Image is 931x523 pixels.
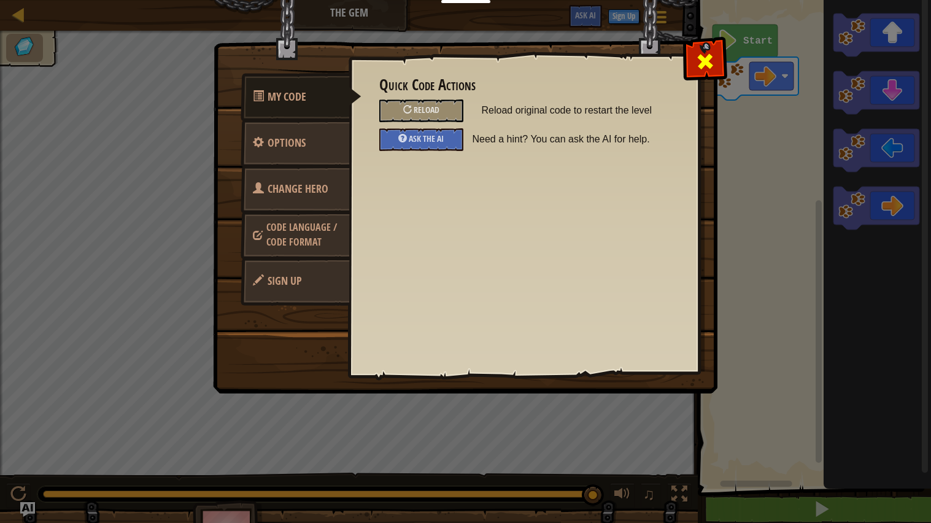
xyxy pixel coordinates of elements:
span: Need a hint? You can ask the AI for help. [473,128,678,150]
span: Configure settings [268,135,306,150]
div: Reload original code to restart the level [379,99,463,122]
h3: Quick Code Actions [379,77,668,93]
a: Options [241,119,350,167]
div: Ask the AI [379,128,463,151]
span: Ask the AI [409,133,444,144]
span: Reload [414,104,439,115]
span: Quick Code Actions [268,89,306,104]
a: My Code [241,73,361,121]
span: Choose hero, language [268,181,328,196]
span: Choose hero, language [266,220,337,249]
span: Reload original code to restart the level [482,99,668,122]
span: Save your progress. [268,273,302,289]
